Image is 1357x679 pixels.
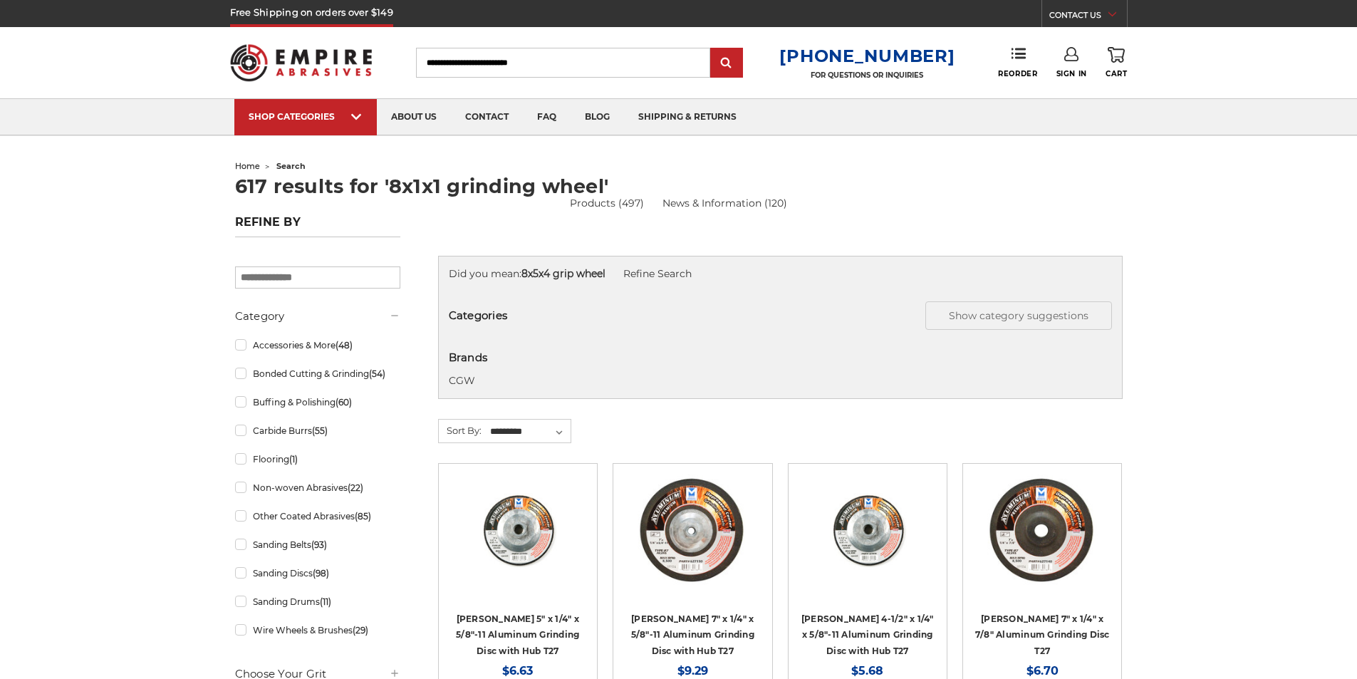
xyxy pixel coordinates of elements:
a: [PERSON_NAME] 4-1/2" x 1/4" x 5/8"-11 Aluminum Grinding Disc with Hub T27 [801,613,934,656]
a: home [235,161,260,171]
a: 5" aluminum grinding wheel with hub [449,474,587,612]
span: (11) [320,596,331,607]
a: Sanding Belts(93) [235,532,400,557]
a: Wire Wheels & Brushes(29) [235,618,400,643]
span: (85) [355,511,371,522]
img: 5" aluminum grinding wheel with hub [461,474,575,588]
strong: 8x5x4 grip wheel [521,267,605,280]
img: 7" Aluminum Grinding Wheel with Hub [633,474,752,588]
a: Sanding Drums(11) [235,589,400,614]
a: Accessories & More(48) [235,333,400,358]
a: blog [571,99,624,135]
a: Flooring(1) [235,447,400,472]
a: CGW [449,374,475,387]
a: CONTACT US [1049,7,1127,27]
p: FOR QUESTIONS OR INQUIRIES [779,71,955,80]
select: Sort By: [488,421,571,442]
h5: Categories [449,301,1112,330]
a: shipping & returns [624,99,751,135]
input: Submit [712,49,741,78]
a: Cart [1106,47,1127,78]
a: Non-woven Abrasives(22) [235,475,400,500]
span: (48) [336,340,353,351]
a: 7" Aluminum Grinding Wheel with Hub [623,474,761,612]
span: $9.29 [677,664,708,678]
a: [PERSON_NAME] 7" x 1/4" x 5/8"-11 Aluminum Grinding Disc with Hub T27 [631,613,754,656]
div: Did you mean: [449,266,1112,281]
a: [PERSON_NAME] 5" x 1/4" x 5/8"-11 Aluminum Grinding Disc with Hub T27 [456,613,579,656]
a: 7" Aluminum Grinding Wheel [973,474,1111,612]
span: (22) [348,482,363,493]
a: News & Information (120) [662,196,787,211]
img: Empire Abrasives [230,35,373,90]
h1: 617 results for '8x1x1 grinding wheel' [235,177,1123,196]
a: contact [451,99,523,135]
h5: Refine by [235,215,400,237]
a: about us [377,99,451,135]
a: faq [523,99,571,135]
span: (60) [336,397,352,408]
span: Sign In [1056,69,1087,78]
a: Products (497) [570,196,644,211]
a: [PHONE_NUMBER] [779,46,955,66]
span: Cart [1106,69,1127,78]
span: $6.63 [502,664,533,678]
a: Bonded Cutting & Grinding(54) [235,361,400,386]
a: Other Coated Abrasives(85) [235,504,400,529]
span: (93) [311,539,327,550]
span: (29) [353,625,368,636]
span: $6.70 [1026,664,1059,678]
label: Sort By: [439,420,482,441]
a: Refine Search [623,267,692,280]
a: Sanding Discs(98) [235,561,400,586]
img: 7" Aluminum Grinding Wheel [982,474,1102,588]
a: Buffing & Polishing(60) [235,390,400,415]
span: (54) [369,368,385,379]
span: (1) [289,454,298,465]
span: search [276,161,306,171]
a: Carbide Burrs(55) [235,418,400,443]
span: (98) [313,568,329,579]
a: [PERSON_NAME] 7" x 1/4" x 7/8" Aluminum Grinding Disc T27 [975,613,1110,656]
a: Aluminum Grinding Wheel with Hub [799,474,937,612]
div: SHOP CATEGORIES [249,111,363,122]
button: Show category suggestions [925,301,1112,330]
span: Reorder [998,69,1037,78]
span: $5.68 [851,664,883,678]
span: (55) [312,425,328,436]
h5: Brands [449,350,1112,366]
h5: Category [235,308,400,325]
img: Aluminum Grinding Wheel with Hub [811,474,925,588]
a: Reorder [998,47,1037,78]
